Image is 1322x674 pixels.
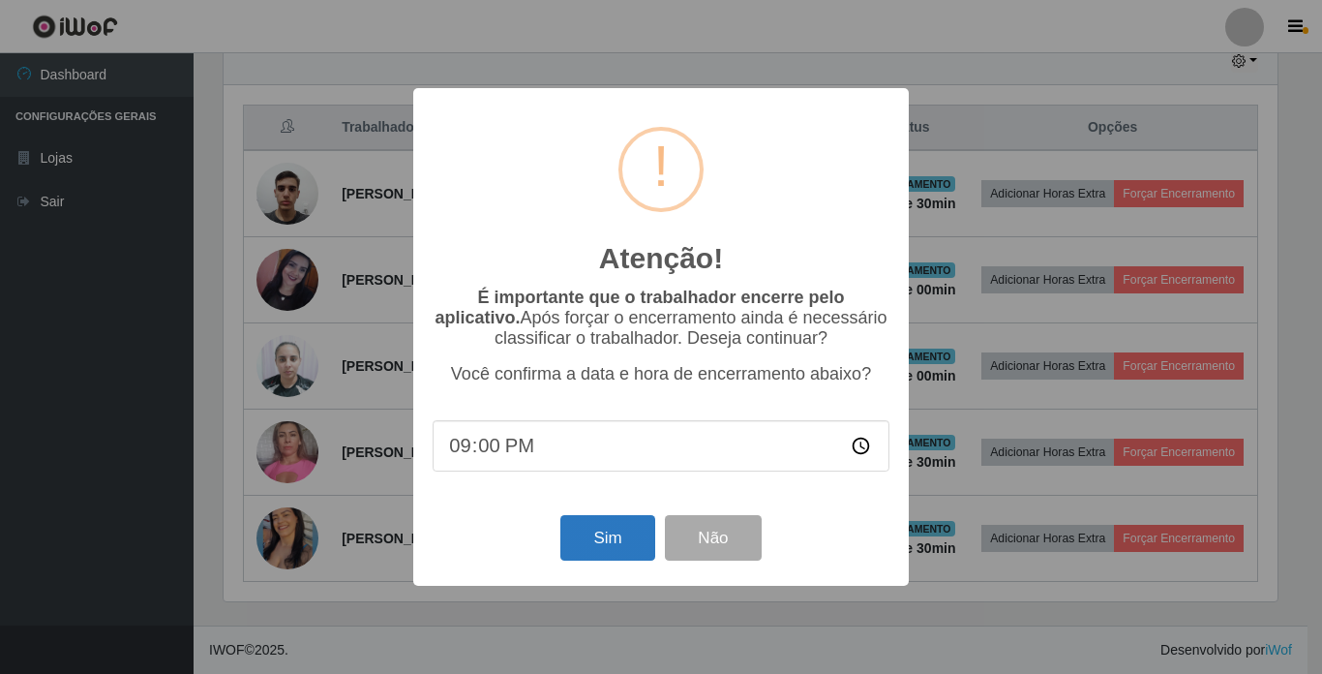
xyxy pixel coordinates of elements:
b: É importante que o trabalhador encerre pelo aplicativo. [435,288,844,327]
button: Sim [560,515,654,561]
p: Após forçar o encerramento ainda é necessário classificar o trabalhador. Deseja continuar? [433,288,889,349]
button: Não [665,515,761,561]
h2: Atenção! [599,241,723,276]
p: Você confirma a data e hora de encerramento abaixo? [433,364,889,384]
